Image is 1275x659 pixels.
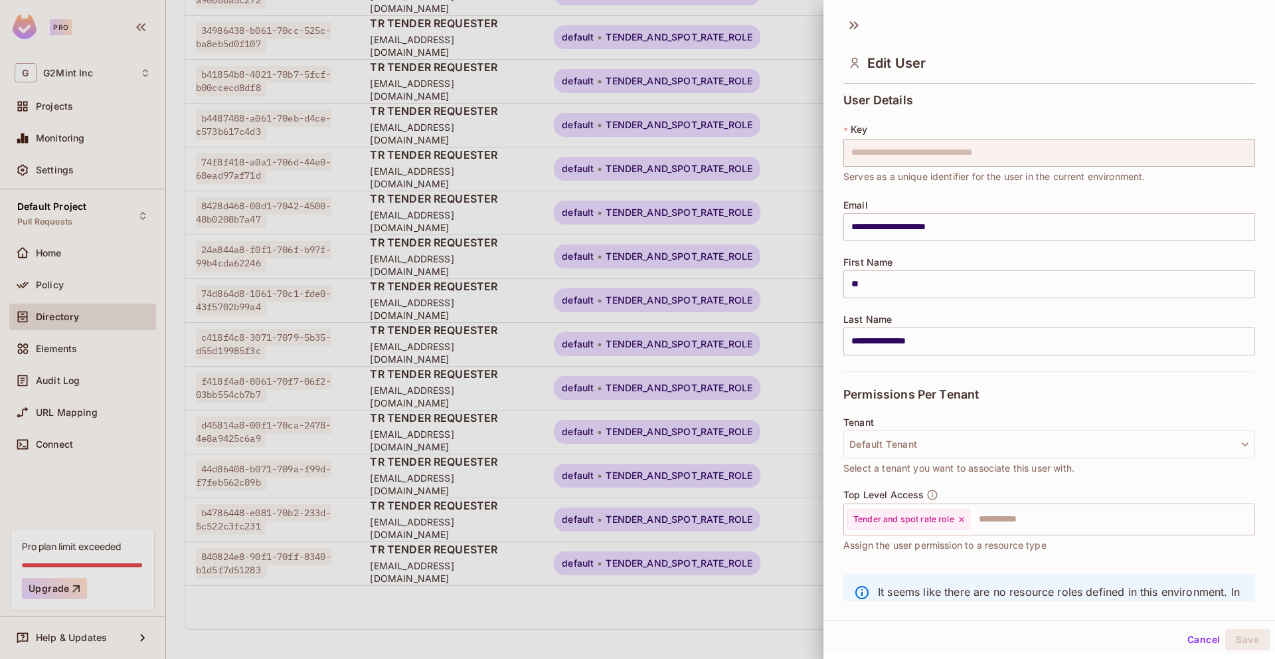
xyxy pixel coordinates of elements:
[1225,629,1270,650] button: Save
[843,490,924,500] span: Top Level Access
[1248,518,1250,520] button: Open
[843,169,1146,184] span: Serves as a unique identifier for the user in the current environment.
[867,55,926,71] span: Edit User
[843,94,913,107] span: User Details
[843,200,868,211] span: Email
[843,314,892,325] span: Last Name
[1182,629,1225,650] button: Cancel
[843,538,1047,553] span: Assign the user permission to a resource type
[843,257,893,268] span: First Name
[847,510,970,529] div: Tender and spot rate role
[843,417,874,428] span: Tenant
[843,388,979,401] span: Permissions Per Tenant
[843,461,1074,476] span: Select a tenant you want to associate this user with.
[853,514,954,525] span: Tender and spot rate role
[843,430,1255,458] button: Default Tenant
[851,124,867,135] span: Key
[878,585,1244,628] p: It seems like there are no resource roles defined in this environment. In order to assign resourc...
